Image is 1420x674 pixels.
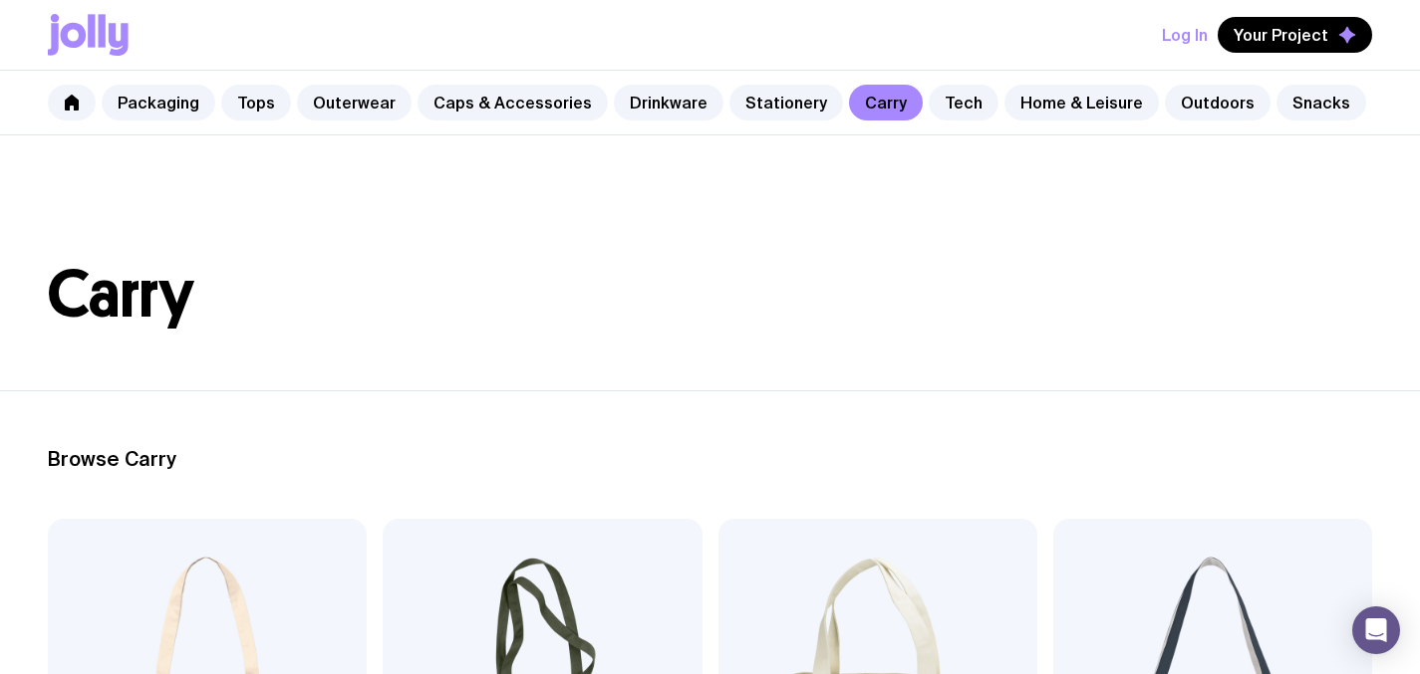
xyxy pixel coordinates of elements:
[221,85,291,120] a: Tops
[48,263,1372,327] h1: Carry
[1165,85,1271,120] a: Outdoors
[48,447,1372,471] h2: Browse Carry
[929,85,998,120] a: Tech
[1277,85,1366,120] a: Snacks
[102,85,215,120] a: Packaging
[418,85,608,120] a: Caps & Accessories
[614,85,723,120] a: Drinkware
[1352,606,1400,654] div: Open Intercom Messenger
[1162,17,1208,53] button: Log In
[849,85,923,120] a: Carry
[1004,85,1159,120] a: Home & Leisure
[1234,25,1328,45] span: Your Project
[297,85,412,120] a: Outerwear
[1218,17,1372,53] button: Your Project
[729,85,843,120] a: Stationery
